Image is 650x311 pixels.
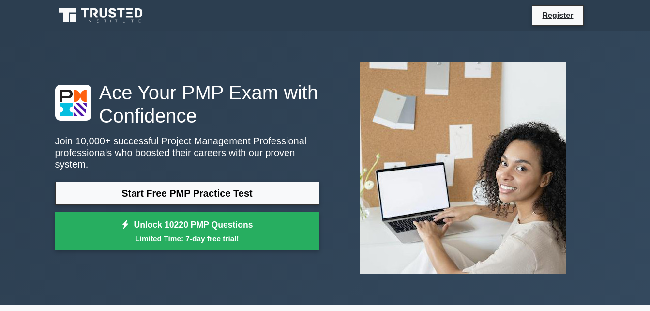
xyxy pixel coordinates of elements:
[55,212,319,251] a: Unlock 10220 PMP QuestionsLimited Time: 7-day free trial!
[55,182,319,205] a: Start Free PMP Practice Test
[536,9,579,21] a: Register
[67,233,307,244] small: Limited Time: 7-day free trial!
[55,81,319,127] h1: Ace Your PMP Exam with Confidence
[55,135,319,170] p: Join 10,000+ successful Project Management Professional professionals who boosted their careers w...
